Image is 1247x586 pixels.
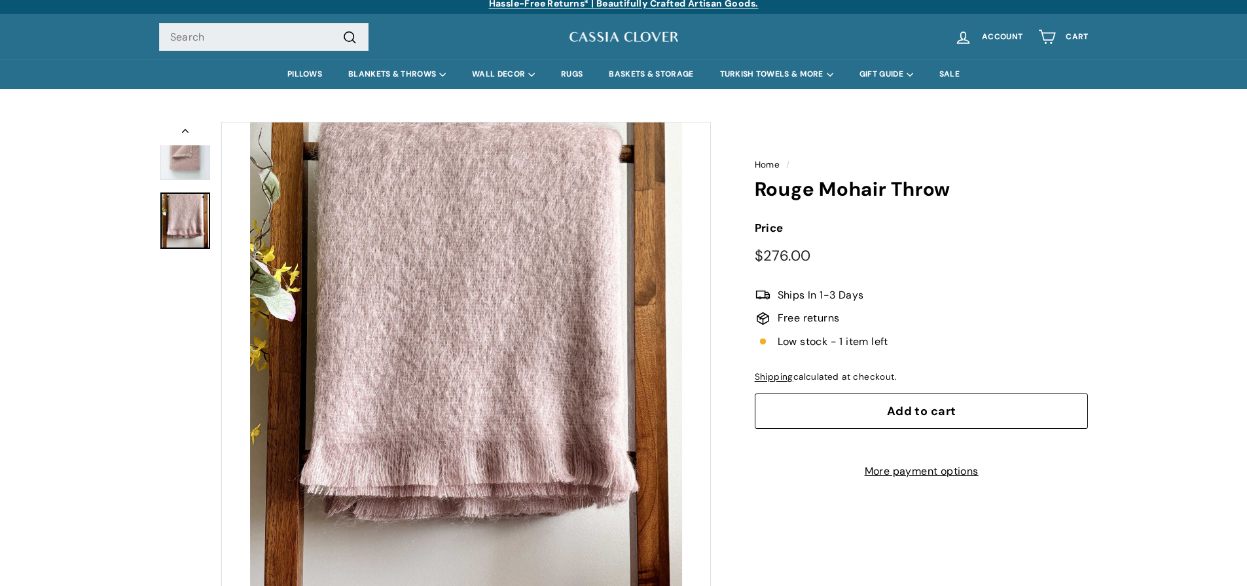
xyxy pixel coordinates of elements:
summary: TURKISH TOWELS & MORE [707,60,846,89]
span: Ships In 1-3 Days [778,287,864,304]
summary: BLANKETS & THROWS [335,60,459,89]
label: Price [755,219,1089,237]
a: Rouge Mohair Throw [160,192,210,249]
summary: WALL DECOR [459,60,548,89]
a: PILLOWS [274,60,335,89]
summary: GIFT GUIDE [846,60,926,89]
span: Low stock - 1 item left [778,333,888,350]
a: More payment options [755,463,1089,480]
span: Account [982,33,1022,41]
a: BASKETS & STORAGE [596,60,706,89]
a: SALE [926,60,973,89]
h1: Rouge Mohair Throw [755,179,1089,200]
div: Primary [133,60,1115,89]
nav: breadcrumbs [755,158,1089,172]
a: RUGS [548,60,596,89]
input: Search [159,23,369,52]
div: calculated at checkout. [755,370,1089,384]
span: Add to cart [887,403,956,419]
button: Previous [159,122,211,145]
a: Account [947,18,1030,56]
a: Home [755,159,780,170]
a: Cart [1030,18,1096,56]
img: Rouge Mohair Throw [160,123,210,180]
span: / [783,159,793,170]
span: Free returns [778,310,840,327]
span: Cart [1066,33,1088,41]
button: Add to cart [755,394,1089,429]
span: $276.00 [755,246,811,265]
a: Shipping [755,371,793,382]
